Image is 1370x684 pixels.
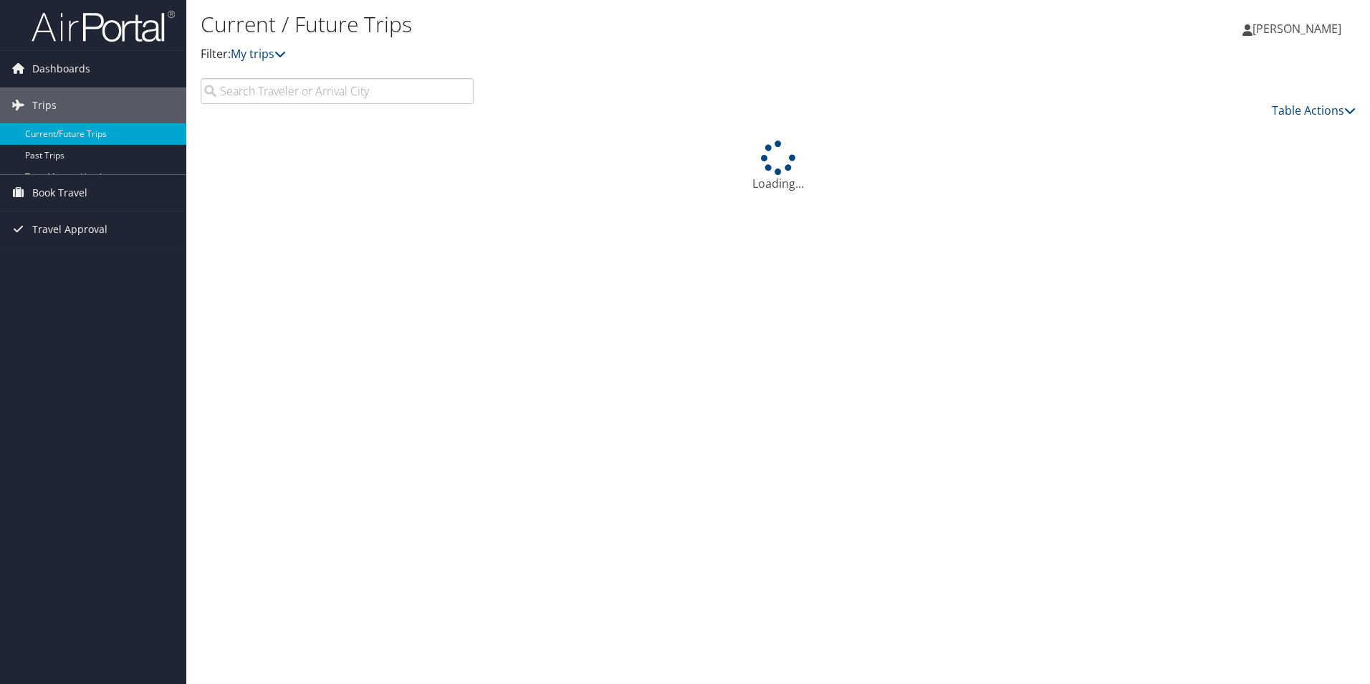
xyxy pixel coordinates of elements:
p: Filter: [201,45,971,64]
a: Table Actions [1272,103,1356,118]
div: Loading... [201,141,1356,192]
h1: Current / Future Trips [201,9,971,39]
span: Trips [32,87,57,123]
span: Travel Approval [32,212,107,247]
img: airportal-logo.png [32,9,175,43]
a: My trips [231,46,286,62]
input: Search Traveler or Arrival City [201,78,474,104]
span: Book Travel [32,175,87,211]
a: [PERSON_NAME] [1242,7,1356,50]
span: [PERSON_NAME] [1252,21,1341,37]
span: Dashboards [32,51,90,87]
